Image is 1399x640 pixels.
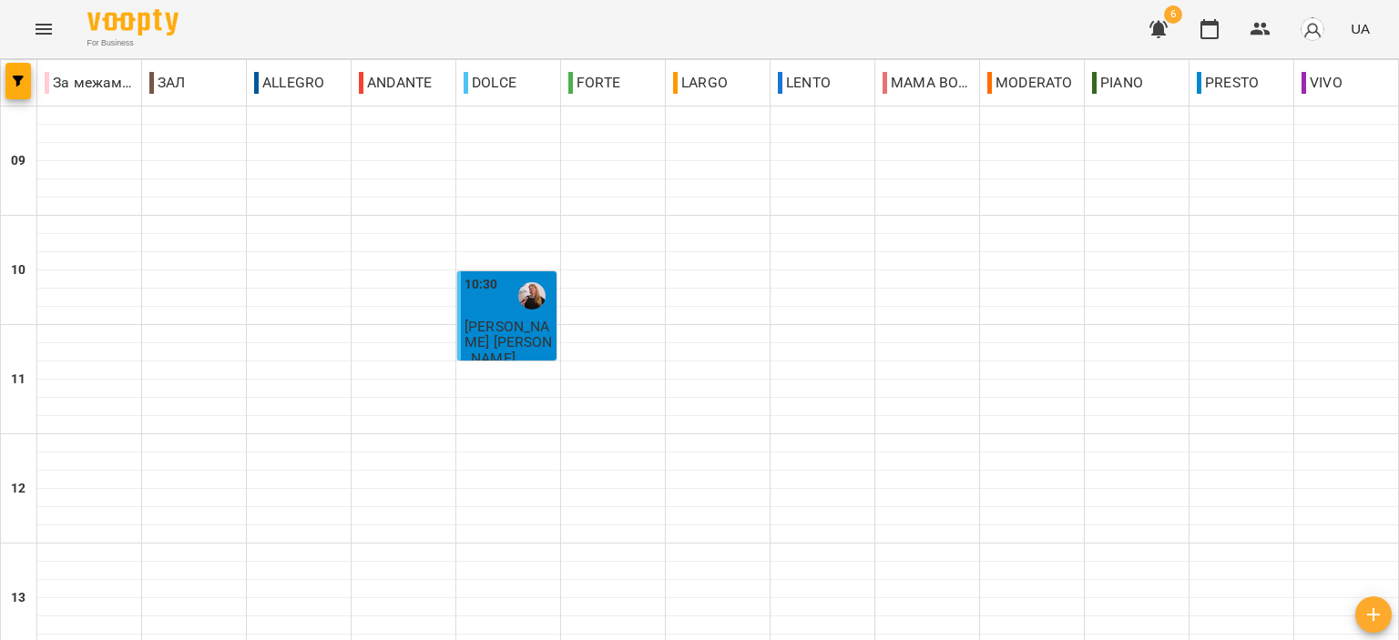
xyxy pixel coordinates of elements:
[1355,596,1392,633] button: Створити урок
[11,260,26,280] h6: 10
[359,72,432,94] p: ANDANTE
[11,588,26,608] h6: 13
[1300,16,1325,42] img: avatar_s.png
[518,282,546,310] img: Корма Світлана
[465,275,498,295] label: 10:30
[11,479,26,499] h6: 12
[22,7,66,51] button: Menu
[1092,72,1143,94] p: PIANO
[778,72,831,94] p: LENTO
[254,72,324,94] p: ALLEGRO
[465,318,553,367] span: [PERSON_NAME] [PERSON_NAME]
[149,72,186,94] p: ЗАЛ
[1197,72,1259,94] p: PRESTO
[464,72,516,94] p: DOLCE
[11,151,26,171] h6: 09
[987,72,1072,94] p: MODERATO
[87,9,179,36] img: Voopty Logo
[673,72,728,94] p: LARGO
[883,72,972,94] p: MAMA BOSS
[1164,5,1182,24] span: 6
[1351,19,1370,38] span: UA
[1302,72,1343,94] p: VIVO
[87,37,179,49] span: For Business
[1343,12,1377,46] button: UA
[568,72,620,94] p: FORTE
[45,72,134,94] p: За межами школи
[11,370,26,390] h6: 11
